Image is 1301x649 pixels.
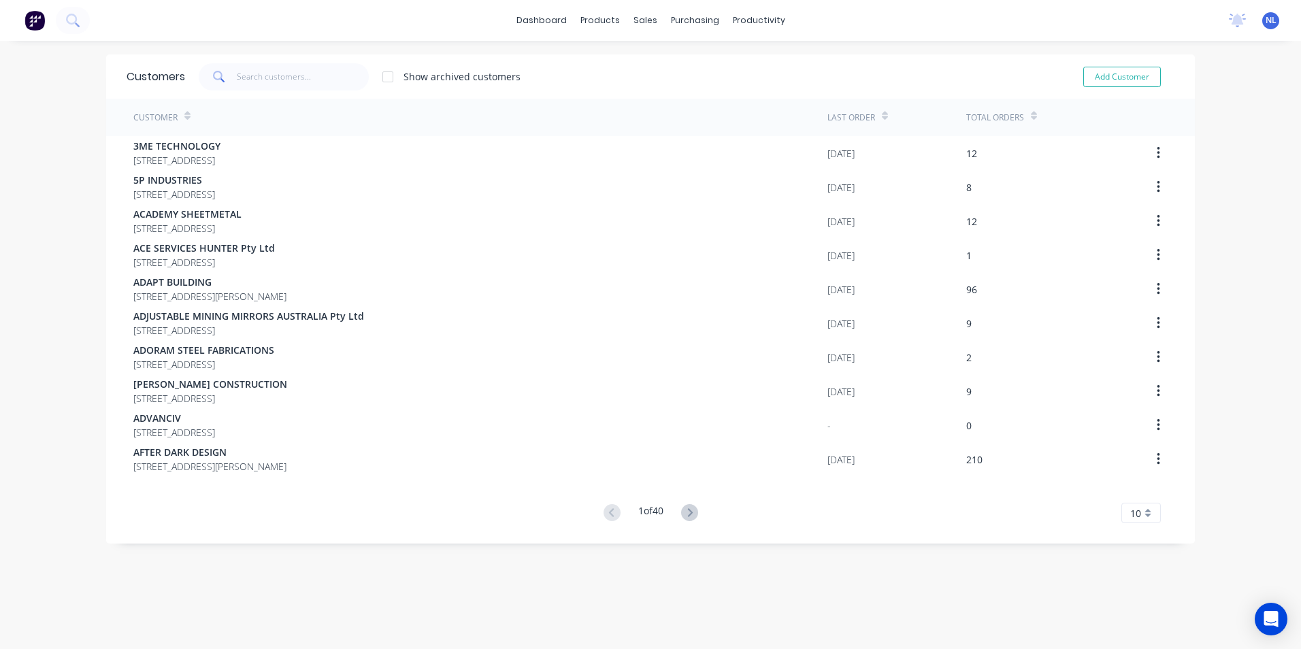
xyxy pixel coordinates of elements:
div: Customers [127,69,185,85]
div: 12 [966,146,977,161]
a: dashboard [510,10,574,31]
div: Show archived customers [404,69,521,84]
div: Last Order [827,112,875,124]
div: 0 [966,418,972,433]
div: sales [627,10,664,31]
span: [STREET_ADDRESS] [133,255,275,269]
div: productivity [726,10,792,31]
div: 9 [966,384,972,399]
div: [DATE] [827,180,855,195]
img: Factory [24,10,45,31]
span: ACE SERVICES HUNTER Pty Ltd [133,241,275,255]
div: Customer [133,112,178,124]
span: ADAPT BUILDING [133,275,286,289]
span: 5P INDUSTRIES [133,173,215,187]
div: 1 [966,248,972,263]
div: Total Orders [966,112,1024,124]
span: [STREET_ADDRESS] [133,391,287,405]
span: ACADEMY SHEETMETAL [133,207,242,221]
div: - [827,418,831,433]
div: 9 [966,316,972,331]
span: [STREET_ADDRESS] [133,221,242,235]
div: products [574,10,627,31]
span: [STREET_ADDRESS] [133,357,274,371]
div: 210 [966,452,983,467]
span: ADORAM STEEL FABRICATIONS [133,343,274,357]
span: [PERSON_NAME] CONSTRUCTION [133,377,287,391]
span: [STREET_ADDRESS][PERSON_NAME] [133,289,286,303]
span: ADJUSTABLE MINING MIRRORS AUSTRALIA Pty Ltd [133,309,364,323]
div: [DATE] [827,146,855,161]
span: [STREET_ADDRESS] [133,323,364,337]
input: Search customers... [237,63,369,90]
div: Open Intercom Messenger [1255,603,1287,635]
div: [DATE] [827,316,855,331]
div: [DATE] [827,214,855,229]
div: 1 of 40 [638,503,663,523]
span: [STREET_ADDRESS][PERSON_NAME] [133,459,286,473]
div: [DATE] [827,350,855,365]
div: 2 [966,350,972,365]
div: purchasing [664,10,726,31]
span: AFTER DARK DESIGN [133,445,286,459]
span: ADVANCIV [133,411,215,425]
div: [DATE] [827,282,855,297]
span: 10 [1130,506,1141,520]
div: [DATE] [827,384,855,399]
div: [DATE] [827,452,855,467]
div: 12 [966,214,977,229]
div: 8 [966,180,972,195]
span: [STREET_ADDRESS] [133,425,215,439]
div: 96 [966,282,977,297]
span: NL [1266,14,1277,27]
span: [STREET_ADDRESS] [133,153,220,167]
div: [DATE] [827,248,855,263]
button: Add Customer [1083,67,1161,87]
span: [STREET_ADDRESS] [133,187,215,201]
span: 3ME TECHNOLOGY [133,139,220,153]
